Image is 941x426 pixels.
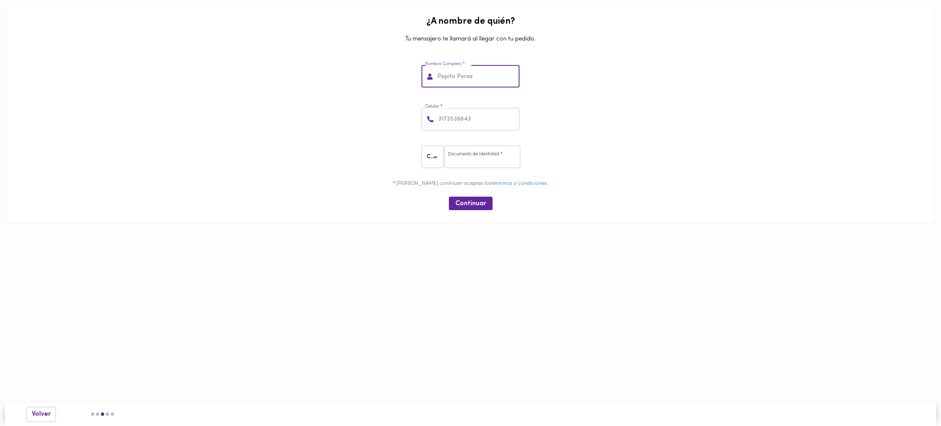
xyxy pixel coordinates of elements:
[455,200,486,208] span: Continuar
[437,108,520,130] input: 3173536843
[13,180,928,188] p: * [PERSON_NAME] continuar aceptas los .
[436,65,520,88] input: Pepito Perez
[27,407,56,422] button: Volver
[421,146,446,168] div: CC
[449,197,493,210] button: Continuar
[491,181,547,186] a: términos y condiciones
[32,410,51,418] span: Volver
[13,17,928,27] h2: ¿A nombre de quién?
[13,31,928,47] p: Tu mensajero te llamará al llegar con tu pedido.
[894,379,933,418] iframe: Messagebird Livechat Widget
